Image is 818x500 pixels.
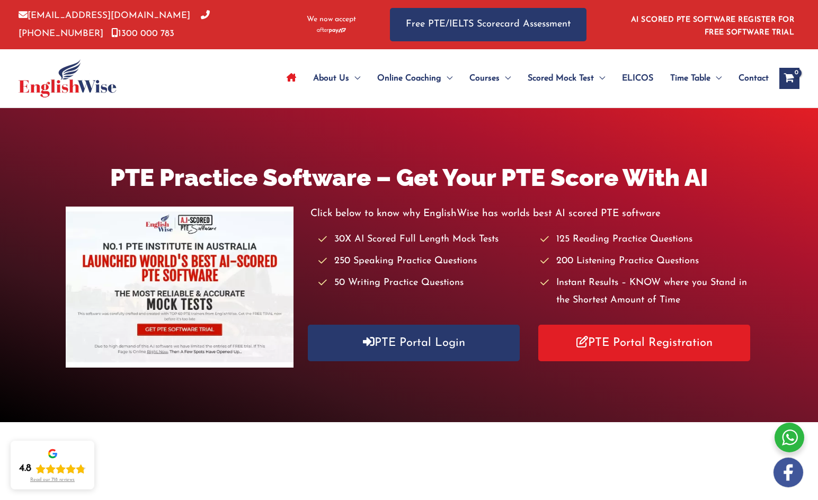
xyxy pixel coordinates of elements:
[773,458,803,487] img: white-facebook.png
[278,60,769,97] nav: Site Navigation: Main Menu
[594,60,605,97] span: Menu Toggle
[625,7,799,42] aside: Header Widget 1
[540,231,752,248] li: 125 Reading Practice Questions
[670,60,710,97] span: Time Table
[779,68,799,89] a: View Shopping Cart, empty
[349,60,360,97] span: Menu Toggle
[369,60,461,97] a: Online CoachingMenu Toggle
[307,14,356,25] span: We now accept
[538,325,751,361] a: PTE Portal Registration
[540,253,752,270] li: 200 Listening Practice Questions
[519,60,613,97] a: Scored Mock TestMenu Toggle
[613,60,662,97] a: ELICOS
[710,60,722,97] span: Menu Toggle
[318,253,530,270] li: 250 Speaking Practice Questions
[730,60,769,97] a: Contact
[441,60,452,97] span: Menu Toggle
[19,462,86,475] div: Rating: 4.8 out of 5
[528,60,594,97] span: Scored Mock Test
[19,462,31,475] div: 4.8
[310,205,753,222] p: Click below to know why EnglishWise has worlds best AI scored PTE software
[313,60,349,97] span: About Us
[318,231,530,248] li: 30X AI Scored Full Length Mock Tests
[66,161,753,194] h1: PTE Practice Software – Get Your PTE Score With AI
[318,274,530,292] li: 50 Writing Practice Questions
[662,60,730,97] a: Time TableMenu Toggle
[66,207,294,368] img: pte-institute-main
[469,60,500,97] span: Courses
[631,16,795,37] a: AI SCORED PTE SOFTWARE REGISTER FOR FREE SOFTWARE TRIAL
[500,60,511,97] span: Menu Toggle
[377,60,441,97] span: Online Coaching
[317,28,346,33] img: Afterpay-Logo
[308,325,520,361] a: PTE Portal Login
[19,11,210,38] a: [PHONE_NUMBER]
[30,477,75,483] div: Read our 718 reviews
[622,60,653,97] span: ELICOS
[19,11,190,20] a: [EMAIL_ADDRESS][DOMAIN_NAME]
[739,60,769,97] span: Contact
[111,29,174,38] a: 1300 000 783
[19,59,117,97] img: cropped-ew-logo
[461,60,519,97] a: CoursesMenu Toggle
[390,8,586,41] a: Free PTE/IELTS Scorecard Assessment
[540,274,752,310] li: Instant Results – KNOW where you Stand in the Shortest Amount of Time
[305,60,369,97] a: About UsMenu Toggle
